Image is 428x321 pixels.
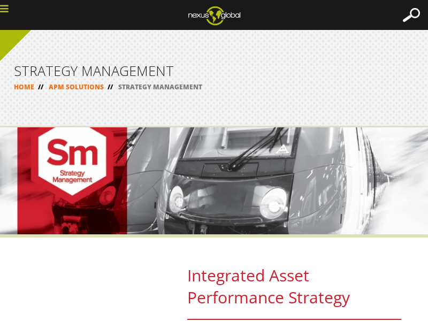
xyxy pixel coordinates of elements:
[34,82,47,91] span: //
[104,82,117,91] span: //
[14,64,414,78] h1: STRATEGY MANAGEMENT
[187,264,401,320] h2: Integrated Asset Performance Strategy
[49,82,104,91] a: APM SOLUTIONS
[180,3,249,28] img: ng_logo_web
[14,82,34,91] a: HOME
